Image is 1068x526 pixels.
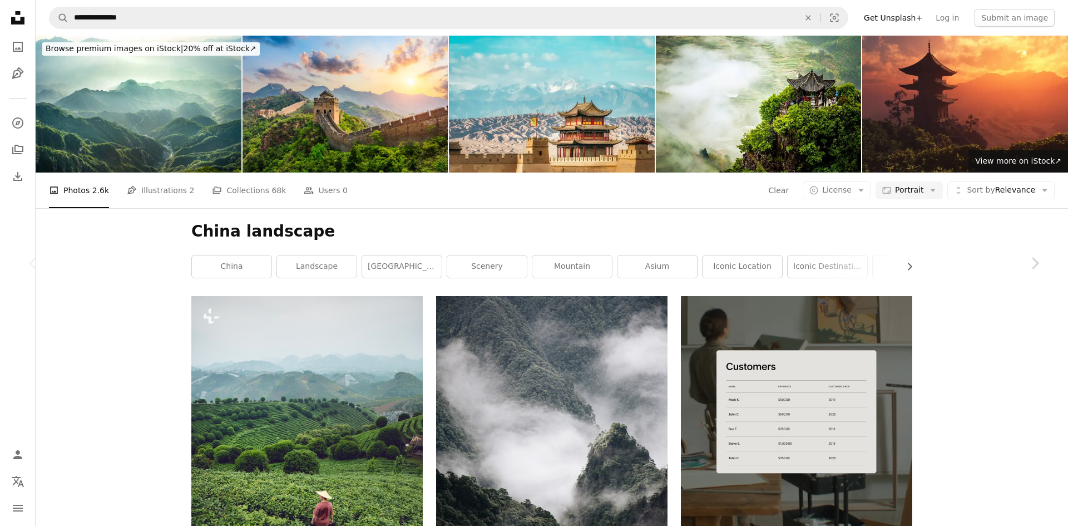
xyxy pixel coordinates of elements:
[191,465,423,475] a: a person kneeling in a field of green plants
[788,255,867,278] a: iconic destination
[447,255,527,278] a: scenery
[46,44,183,53] span: Browse premium images on iStock |
[343,184,348,196] span: 0
[873,255,952,278] a: nature
[212,173,286,208] a: Collections 68k
[192,255,271,278] a: china
[975,9,1055,27] button: Submit an image
[656,36,862,173] img: terraced fields
[862,36,1068,173] img: Chinese house
[975,156,1061,165] span: View more on iStock ↗
[7,36,29,58] a: Photos
[703,255,782,278] a: iconic location
[243,36,448,173] img: The Great Wall of China
[876,181,943,199] button: Portrait
[191,222,912,242] h1: China landscape
[857,9,929,27] a: Get Unsplash+
[190,184,195,196] span: 2
[532,255,612,278] a: mountain
[7,470,29,493] button: Language
[7,112,29,134] a: Explore
[822,185,852,194] span: License
[968,150,1068,173] a: View more on iStock↗
[7,139,29,161] a: Collections
[947,181,1055,199] button: Sort byRelevance
[36,36,266,62] a: Browse premium images on iStock|20% off at iStock↗
[7,497,29,519] button: Menu
[436,465,667,475] a: green tree lot covered by white clouds
[1001,210,1068,317] a: Next
[304,173,348,208] a: Users 0
[967,185,1035,196] span: Relevance
[929,9,966,27] a: Log in
[796,7,820,28] button: Clear
[7,444,29,466] a: Log in / Sign up
[449,36,655,173] img: Jiayuguan Castle,Gansu, China
[50,7,68,28] button: Search Unsplash
[49,7,848,29] form: Find visuals sitewide
[821,7,848,28] button: Visual search
[803,181,871,199] button: License
[271,184,286,196] span: 68k
[899,255,912,278] button: scroll list to the right
[42,42,260,56] div: 20% off at iStock ↗
[967,185,995,194] span: Sort by
[895,185,923,196] span: Portrait
[362,255,442,278] a: [GEOGRAPHIC_DATA]
[277,255,357,278] a: landscape
[768,181,790,199] button: Clear
[7,62,29,85] a: Illustrations
[36,36,241,173] img: Natural mountains landscapes
[127,173,194,208] a: Illustrations 2
[617,255,697,278] a: asium
[7,165,29,188] a: Download History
